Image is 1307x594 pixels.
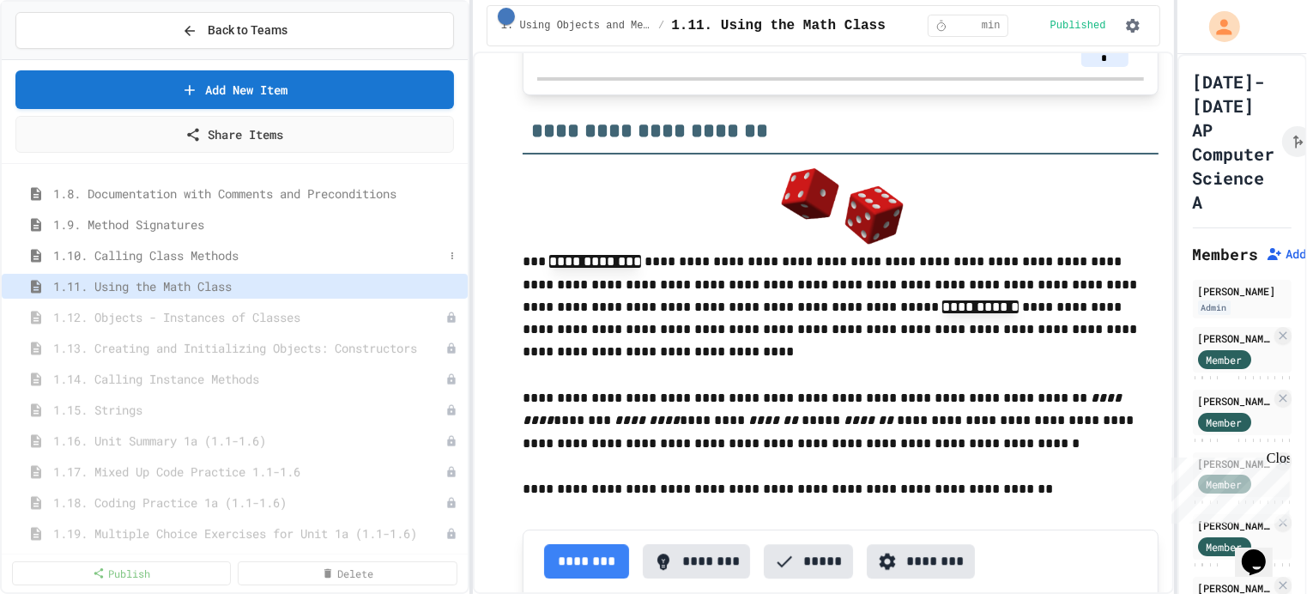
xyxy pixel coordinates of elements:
[53,401,445,419] span: 1.15. Strings
[53,185,461,203] span: 1.8. Documentation with Comments and Preconditions
[445,312,457,324] div: Unpublished
[1193,242,1259,266] h2: Members
[53,370,445,388] span: 1.14. Calling Instance Methods
[53,277,461,295] span: 1.11. Using the Math Class
[1207,539,1243,555] span: Member
[1193,70,1275,214] h1: [DATE]-[DATE] AP Computer Science A
[208,21,287,39] span: Back to Teams
[238,561,457,585] a: Delete
[1191,7,1244,46] div: My Account
[15,116,454,153] a: Share Items
[445,435,457,447] div: Unpublished
[53,308,445,326] span: 1.12. Objects - Instances of Classes
[1198,518,1272,533] div: [PERSON_NAME]
[15,70,454,109] a: Add New Item
[53,463,445,481] span: 1.17. Mixed Up Code Practice 1.1-1.6
[445,342,457,355] div: Unpublished
[445,528,457,540] div: Unpublished
[1207,352,1243,367] span: Member
[1198,300,1231,315] div: Admin
[53,524,445,542] span: 1.19. Multiple Choice Exercises for Unit 1a (1.1-1.6)
[1198,283,1287,299] div: [PERSON_NAME]
[53,494,445,512] span: 1.18. Coding Practice 1a (1.1-1.6)
[671,15,886,36] span: 1.11. Using the Math Class
[1198,393,1272,409] div: [PERSON_NAME]
[53,339,445,357] span: 1.13. Creating and Initializing Objects: Constructors
[501,19,651,33] span: 1. Using Objects and Methods
[445,497,457,509] div: Unpublished
[15,12,454,49] button: Back to Teams
[7,7,118,109] div: Chat with us now!Close
[445,404,457,416] div: Unpublished
[1050,19,1106,33] span: Published
[12,561,231,585] a: Publish
[1165,451,1290,524] iframe: chat widget
[1266,245,1307,263] button: Add
[53,215,461,233] span: 1.9. Method Signatures
[444,247,461,264] button: More options
[1198,330,1272,346] div: [PERSON_NAME]
[445,373,457,385] div: Unpublished
[445,466,457,478] div: Unpublished
[982,19,1001,33] span: min
[658,19,664,33] span: /
[53,246,444,264] span: 1.10. Calling Class Methods
[1207,415,1243,430] span: Member
[1235,525,1290,577] iframe: chat widget
[1050,19,1113,33] div: Content is published and visible to students
[53,432,445,450] span: 1.16. Unit Summary 1a (1.1-1.6)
